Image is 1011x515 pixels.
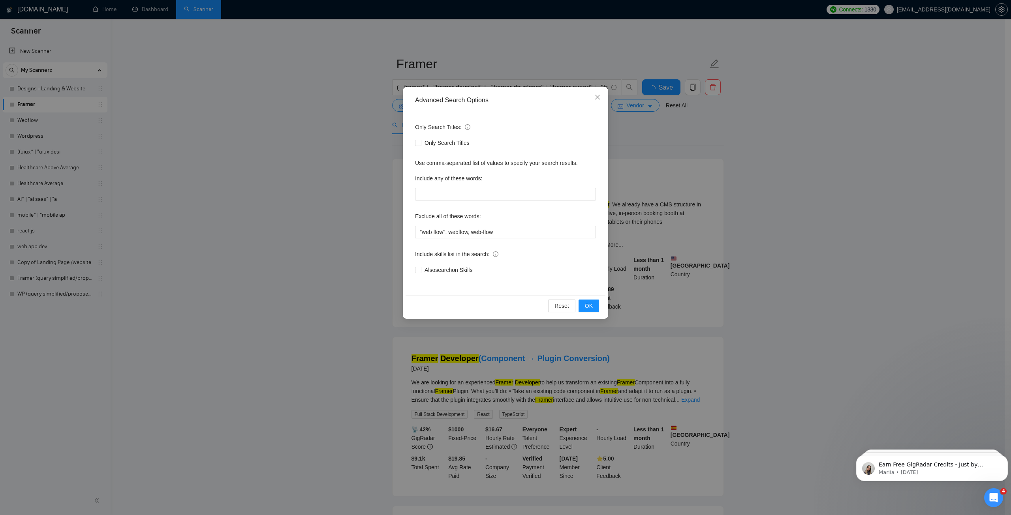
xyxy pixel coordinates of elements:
span: close [594,94,601,100]
span: info-circle [465,124,470,130]
label: Exclude all of these words: [415,210,481,223]
div: Advanced Search Options [415,96,596,105]
span: OK [585,302,593,310]
span: Include skills list in the search: [415,250,498,258]
button: Close [587,87,608,108]
span: Also search on Skills [421,266,475,274]
span: Only Search Titles: [415,123,470,131]
iframe: Intercom notifications message [853,438,1011,494]
button: Reset [548,300,575,312]
button: OK [579,300,599,312]
span: 4 [1000,488,1007,494]
div: Use comma-separated list of values to specify your search results. [415,159,596,167]
span: info-circle [493,251,498,257]
span: Reset [554,302,569,310]
span: Only Search Titles [421,139,473,147]
label: Include any of these words: [415,172,482,185]
iframe: Intercom live chat [984,488,1003,507]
